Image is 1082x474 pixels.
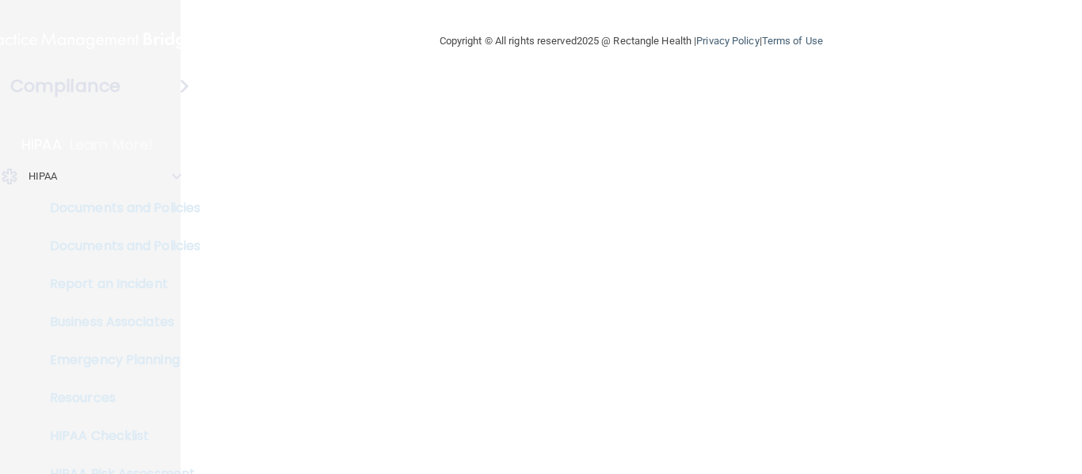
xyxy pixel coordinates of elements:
p: HIPAA Checklist [10,428,227,444]
p: HIPAA [29,167,58,186]
h4: Compliance [10,75,120,97]
p: Documents and Policies [10,200,227,216]
p: Business Associates [10,314,227,330]
p: Learn More! [70,135,154,154]
p: HIPAA [21,135,62,154]
div: Copyright © All rights reserved 2025 @ Rectangle Health | | [342,16,920,66]
a: Privacy Policy [696,35,759,47]
p: Emergency Planning [10,352,227,368]
p: Report an Incident [10,276,227,292]
p: Resources [10,390,227,406]
p: Documents and Policies [10,238,227,254]
a: Terms of Use [762,35,823,47]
